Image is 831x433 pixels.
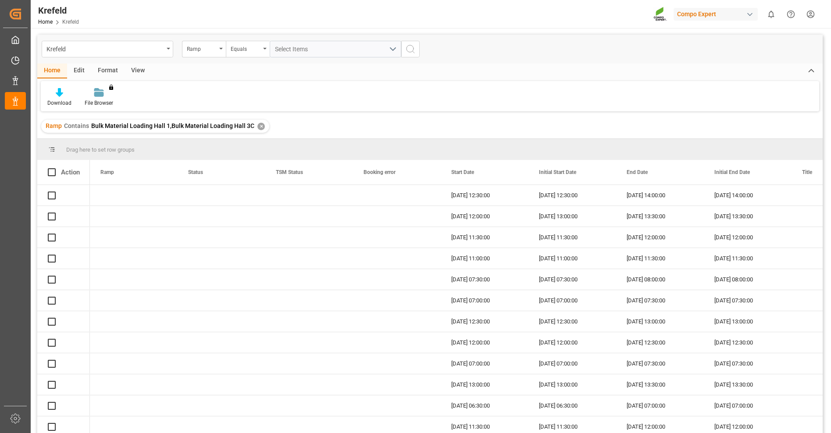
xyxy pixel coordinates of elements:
div: Equals [231,43,260,53]
div: Press SPACE to select this row. [37,311,90,332]
div: [DATE] 12:30:00 [528,185,616,206]
div: [DATE] 14:00:00 [616,185,704,206]
span: End Date [627,169,648,175]
span: Ramp [46,122,62,129]
div: [DATE] 07:00:00 [616,395,704,416]
div: [DATE] 08:00:00 [704,269,792,290]
div: Press SPACE to select this row. [37,227,90,248]
div: [DATE] 07:30:00 [616,290,704,311]
div: [DATE] 07:00:00 [704,395,792,416]
div: View [125,64,151,78]
span: TSM Status [276,169,303,175]
span: Initial Start Date [539,169,576,175]
div: [DATE] 12:30:00 [528,311,616,332]
div: Press SPACE to select this row. [37,185,90,206]
div: [DATE] 07:00:00 [441,290,528,311]
div: [DATE] 07:00:00 [528,290,616,311]
button: Compo Expert [674,6,761,22]
div: [DATE] 12:00:00 [441,206,528,227]
div: Press SPACE to select this row. [37,332,90,353]
div: [DATE] 11:30:00 [616,248,704,269]
span: Status [188,169,203,175]
div: [DATE] 11:30:00 [441,227,528,248]
div: [DATE] 13:00:00 [528,206,616,227]
div: [DATE] 07:30:00 [441,269,528,290]
div: [DATE] 12:00:00 [441,332,528,353]
span: Select Items [275,46,312,53]
div: [DATE] 06:30:00 [441,395,528,416]
a: Home [38,19,53,25]
span: Booking error [364,169,396,175]
span: Initial End Date [714,169,750,175]
div: [DATE] 12:30:00 [616,332,704,353]
button: search button [401,41,420,57]
div: Press SPACE to select this row. [37,290,90,311]
div: Press SPACE to select this row. [37,269,90,290]
div: Action [61,168,80,176]
span: Title [802,169,812,175]
span: Drag here to set row groups [66,146,135,153]
div: Home [37,64,67,78]
div: Press SPACE to select this row. [37,395,90,416]
div: [DATE] 13:00:00 [528,374,616,395]
div: Edit [67,64,91,78]
div: [DATE] 12:30:00 [441,311,528,332]
div: [DATE] 11:00:00 [528,248,616,269]
span: Bulk Material Loading Hall 1,Bulk Material Loading Hall 3C [91,122,254,129]
div: [DATE] 13:30:00 [704,206,792,227]
div: Krefeld [38,4,79,17]
div: Press SPACE to select this row. [37,248,90,269]
img: Screenshot%202023-09-29%20at%2010.02.21.png_1712312052.png [653,7,667,22]
div: [DATE] 07:00:00 [528,353,616,374]
div: [DATE] 13:30:00 [616,374,704,395]
button: open menu [42,41,173,57]
span: Start Date [451,169,474,175]
div: Press SPACE to select this row. [37,374,90,395]
div: [DATE] 12:30:00 [441,185,528,206]
button: Help Center [781,4,801,24]
div: [DATE] 08:00:00 [616,269,704,290]
button: open menu [270,41,401,57]
div: [DATE] 13:00:00 [704,311,792,332]
div: Press SPACE to select this row. [37,353,90,374]
div: [DATE] 13:30:00 [704,374,792,395]
button: open menu [226,41,270,57]
div: Format [91,64,125,78]
span: Ramp [100,169,114,175]
div: Download [47,99,71,107]
div: [DATE] 11:30:00 [704,248,792,269]
div: [DATE] 14:00:00 [704,185,792,206]
div: [DATE] 11:30:00 [528,227,616,248]
div: [DATE] 07:30:00 [616,353,704,374]
div: [DATE] 07:30:00 [528,269,616,290]
div: [DATE] 11:00:00 [441,248,528,269]
div: Compo Expert [674,8,758,21]
div: [DATE] 12:00:00 [616,227,704,248]
button: open menu [182,41,226,57]
div: Ramp [187,43,217,53]
div: [DATE] 06:30:00 [528,395,616,416]
div: [DATE] 12:00:00 [528,332,616,353]
div: Krefeld [46,43,164,54]
div: [DATE] 13:00:00 [441,374,528,395]
div: Press SPACE to select this row. [37,206,90,227]
div: [DATE] 07:30:00 [704,290,792,311]
div: [DATE] 13:00:00 [616,311,704,332]
button: show 0 new notifications [761,4,781,24]
div: [DATE] 12:30:00 [704,332,792,353]
div: [DATE] 07:00:00 [441,353,528,374]
div: [DATE] 12:00:00 [704,227,792,248]
div: [DATE] 07:30:00 [704,353,792,374]
span: Contains [64,122,89,129]
div: ✕ [257,123,265,130]
div: [DATE] 13:30:00 [616,206,704,227]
